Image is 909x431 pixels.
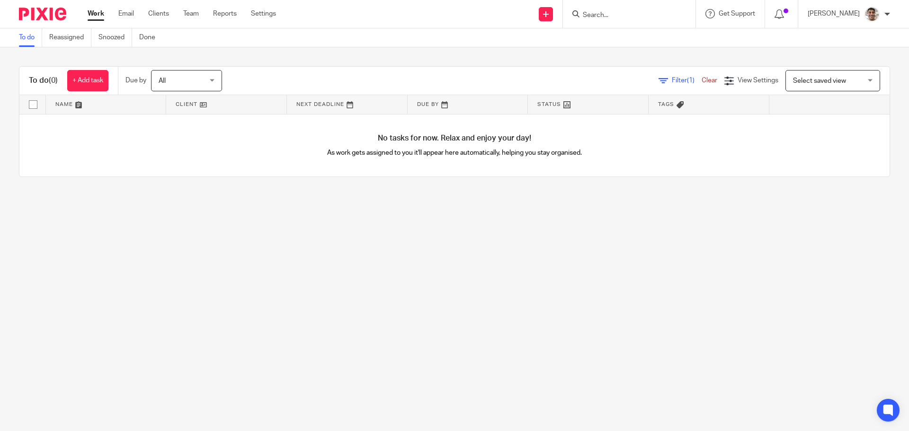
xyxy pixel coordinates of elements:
span: Filter [672,77,702,84]
a: Clients [148,9,169,18]
p: As work gets assigned to you it'll appear here automatically, helping you stay organised. [237,148,672,158]
p: [PERSON_NAME] [808,9,860,18]
a: Snoozed [98,28,132,47]
span: Select saved view [793,78,846,84]
span: (0) [49,77,58,84]
a: Work [88,9,104,18]
a: Reassigned [49,28,91,47]
a: + Add task [67,70,108,91]
span: View Settings [738,77,778,84]
h4: No tasks for now. Relax and enjoy your day! [19,133,890,143]
img: PXL_20240409_141816916.jpg [864,7,880,22]
span: Get Support [719,10,755,17]
a: Settings [251,9,276,18]
a: Done [139,28,162,47]
span: (1) [687,77,695,84]
span: Tags [658,102,674,107]
span: All [159,78,166,84]
a: Reports [213,9,237,18]
a: Clear [702,77,717,84]
a: Team [183,9,199,18]
p: Due by [125,76,146,85]
img: Pixie [19,8,66,20]
a: Email [118,9,134,18]
a: To do [19,28,42,47]
input: Search [582,11,667,20]
h1: To do [29,76,58,86]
